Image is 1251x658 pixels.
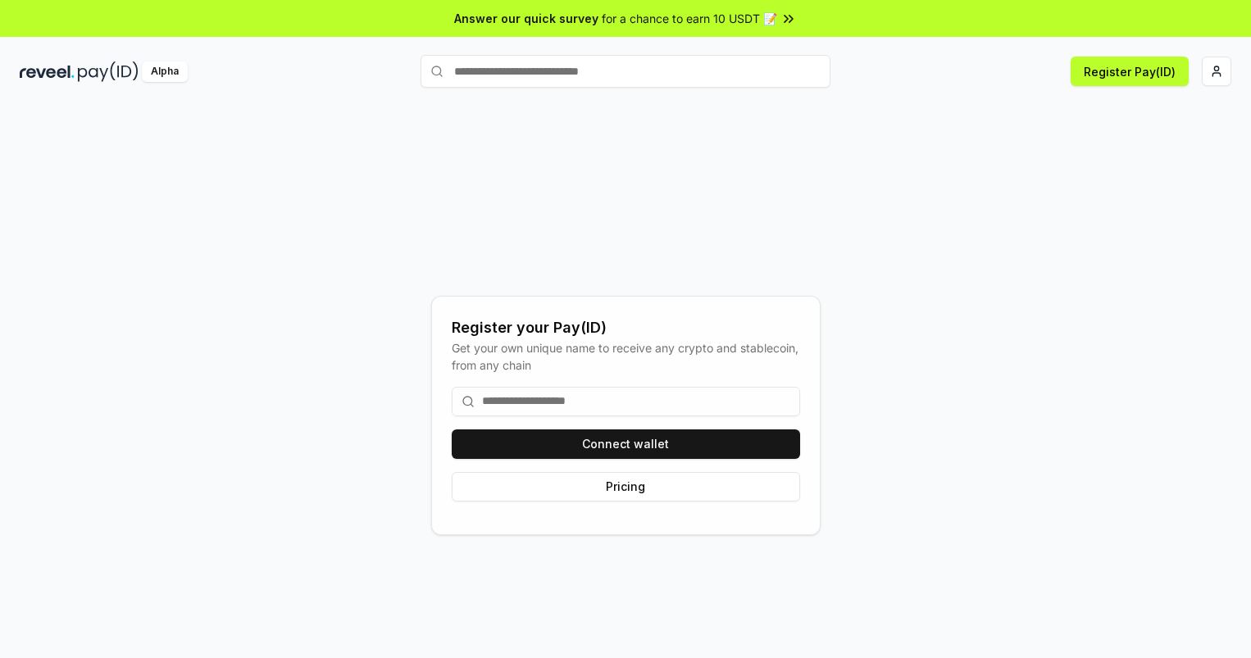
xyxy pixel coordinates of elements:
img: pay_id [78,61,139,82]
span: Answer our quick survey [454,10,598,27]
button: Pricing [452,472,800,501]
span: for a chance to earn 10 USDT 📝 [602,10,777,27]
img: reveel_dark [20,61,75,82]
div: Register your Pay(ID) [452,316,800,339]
div: Alpha [142,61,188,82]
div: Get your own unique name to receive any crypto and stablecoin, from any chain [452,339,800,374]
button: Register Pay(ID) [1071,57,1189,86]
button: Connect wallet [452,429,800,459]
